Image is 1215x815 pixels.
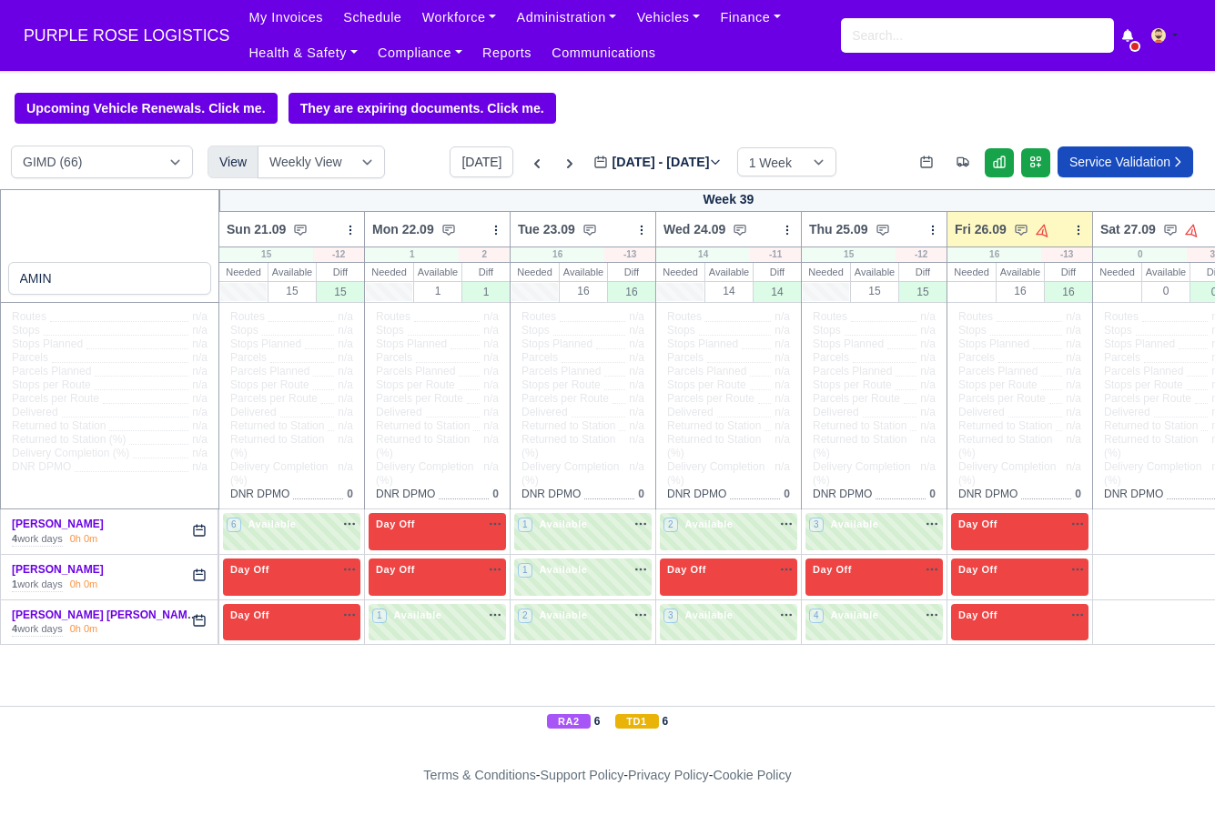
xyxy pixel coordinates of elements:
[1104,378,1183,392] span: Stops per Route
[1066,392,1081,405] span: n/a
[663,563,710,576] span: Day Off
[521,392,609,406] span: Parcels per Route
[667,365,746,378] span: Parcels Planned
[192,392,208,405] span: n/a
[372,220,434,238] span: Mon 22.09
[192,419,208,432] span: n/a
[518,609,532,623] span: 2
[775,310,790,323] span: n/a
[541,768,624,782] a: Support Policy
[521,433,622,460] span: Returned to Station (%)
[667,460,767,488] span: Delivery Completion (%)
[667,324,695,337] span: Stops
[705,263,753,281] div: Available
[1142,281,1190,300] div: 0
[1066,406,1081,418] span: n/a
[813,433,913,460] span: Returned to Station (%)
[338,460,353,473] span: n/a
[920,324,936,337] span: n/a
[338,378,353,391] span: n/a
[775,419,790,432] span: n/a
[1066,365,1081,377] span: n/a
[1124,728,1215,815] div: Chat Widget
[713,768,791,782] a: Cookie Policy
[376,337,447,351] span: Stops Planned
[372,518,419,530] span: Day Off
[289,93,556,124] a: They are expiring documents. Click me.
[997,263,1044,281] div: Available
[230,378,309,392] span: Stops per Route
[483,460,499,473] span: n/a
[809,220,868,238] span: Thu 25.09
[663,220,725,238] span: Wed 24.09
[245,518,300,530] span: Available
[682,518,737,530] span: Available
[12,351,48,365] span: Parcels
[483,324,499,337] span: n/a
[192,406,208,418] span: n/a
[192,337,208,350] span: n/a
[813,378,892,392] span: Stops per Route
[775,392,790,405] span: n/a
[472,35,542,71] a: Reports
[1066,324,1081,337] span: n/a
[317,281,364,302] div: 15
[227,518,241,532] span: 6
[521,324,550,337] span: Stops
[230,392,318,406] span: Parcels per Route
[667,337,738,351] span: Stops Planned
[483,433,499,446] span: n/a
[372,563,419,576] span: Day Off
[518,563,532,578] span: 1
[12,609,208,621] a: [PERSON_NAME] [PERSON_NAME]...
[1075,488,1081,500] span: 0
[1066,378,1081,391] span: n/a
[784,488,790,500] span: 0
[629,324,644,337] span: n/a
[955,609,1001,621] span: Day Off
[8,262,212,295] input: Search contractors...
[376,378,455,392] span: Stops per Route
[230,406,277,419] span: Delivered
[423,768,535,782] a: Terms & Conditions
[414,263,461,281] div: Available
[268,263,316,281] div: Available
[368,35,472,71] a: Compliance
[667,406,714,419] span: Delivered
[1104,365,1183,378] span: Parcels Planned
[536,518,592,530] span: Available
[338,351,353,364] span: n/a
[608,263,655,281] div: Diff
[376,406,422,419] span: Delivered
[313,247,364,262] div: -12
[483,406,499,418] span: n/a
[376,351,412,365] span: Parcels
[809,609,824,623] span: 4
[230,365,309,378] span: Parcels Planned
[219,247,313,262] div: 15
[483,337,499,350] span: n/a
[663,714,669,729] strong: 6
[1045,281,1092,302] div: 16
[629,378,644,391] span: n/a
[12,518,104,530] a: [PERSON_NAME]
[70,622,98,637] div: 0h 0m
[775,324,790,337] span: n/a
[705,281,753,300] div: 14
[483,378,499,391] span: n/a
[1104,310,1139,324] span: Routes
[920,378,936,391] span: n/a
[521,406,568,419] span: Delivered
[920,460,936,473] span: n/a
[12,579,17,589] strong: 1
[192,447,208,459] span: n/a
[750,247,801,262] div: -11
[1104,324,1132,337] span: Stops
[12,623,17,634] strong: 4
[376,433,476,460] span: Returned to Station (%)
[238,35,368,71] a: Health & Safety
[462,263,510,281] div: Diff
[629,419,644,432] span: n/a
[15,18,238,54] a: PURPLE ROSE LOGISTICS
[518,220,575,238] span: Tue 23.09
